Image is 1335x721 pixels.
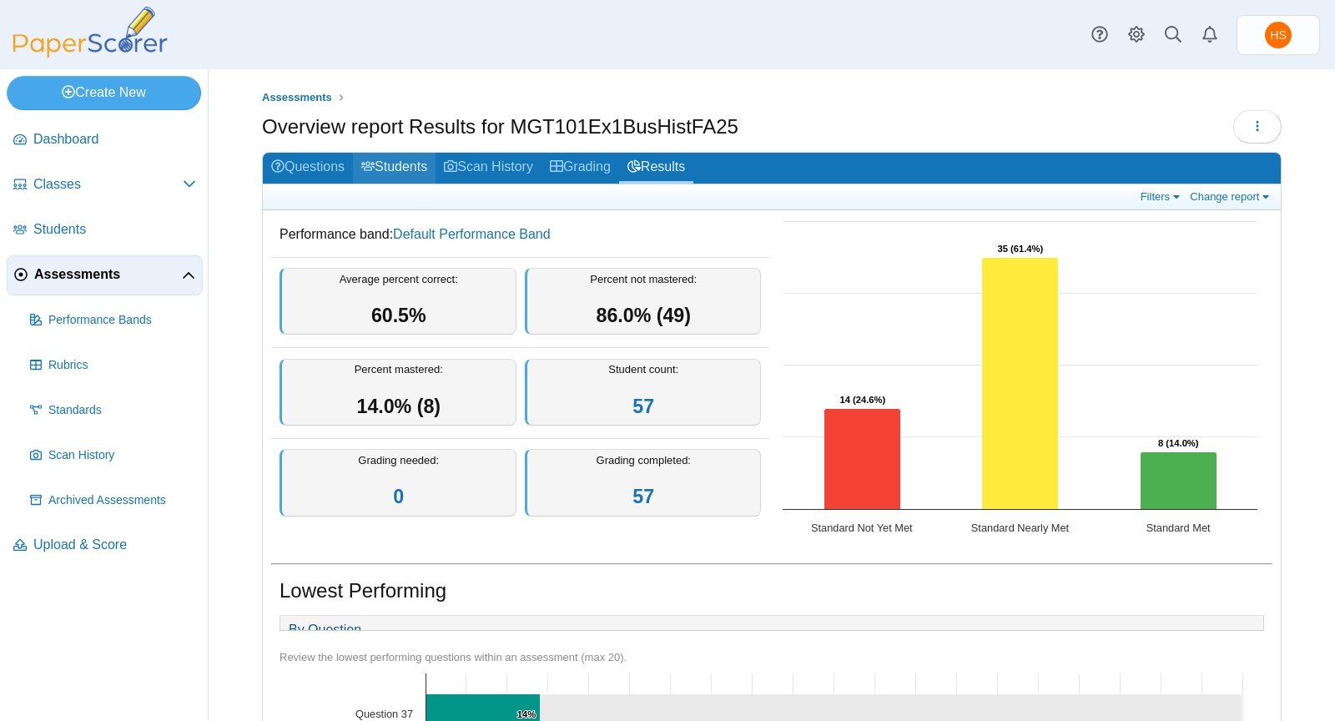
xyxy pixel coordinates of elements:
[280,449,516,517] div: Grading needed:
[1265,22,1292,48] span: Howard Stanger
[371,305,426,326] span: 60.5%
[262,113,738,141] h1: Overview report Results for MGT101Ex1BusHistFA25
[33,175,183,194] span: Classes
[23,481,203,521] a: Archived Assessments
[33,220,196,239] span: Students
[811,522,913,534] text: Standard Not Yet Met
[1136,189,1187,204] a: Filters
[7,76,201,109] a: Create New
[23,300,203,340] a: Performance Bands
[48,312,196,329] span: Performance Bands
[280,359,516,426] div: Percent mastered:
[525,449,762,517] div: Grading completed:
[971,522,1070,534] text: Standard Nearly Met
[393,227,551,241] a: Default Performance Band
[632,486,654,507] a: 57
[48,357,196,374] span: Rubrics
[48,492,196,509] span: Archived Assessments
[280,268,516,335] div: Average percent correct:
[23,436,203,476] a: Scan History
[7,120,203,160] a: Dashboard
[774,213,1272,547] div: Chart. Highcharts interactive chart.
[525,359,762,426] div: Student count:
[1191,17,1228,53] a: Alerts
[262,91,332,103] span: Assessments
[1146,522,1211,534] text: Standard Met
[525,268,762,335] div: Percent not mastered:
[517,709,536,719] text: 14%
[356,396,441,417] span: 14.0% (8)
[7,210,203,250] a: Students
[48,402,196,419] span: Standards
[355,708,413,720] text: Question 37
[48,447,196,464] span: Scan History
[280,577,446,605] h1: Lowest Performing
[7,526,203,566] a: Upload & Score
[23,391,203,431] a: Standards
[353,153,436,184] a: Students
[7,7,174,58] img: PaperScorer
[436,153,542,184] a: Scan History
[7,165,203,205] a: Classes
[997,244,1043,254] text: 35 (61.4%)
[33,536,196,554] span: Upload & Score
[632,396,654,417] a: 57
[33,130,196,149] span: Dashboard
[824,409,901,510] path: Standard Not Yet Met, 14. Overall Assessment Performance.
[597,305,691,326] span: 86.0% (49)
[280,650,1264,665] div: Review the lowest performing questions within an assessment (max 20).
[280,616,370,644] a: By Question
[839,395,885,405] text: 14 (24.6%)
[982,258,1059,510] path: Standard Nearly Met, 35. Overall Assessment Performance.
[774,213,1266,547] svg: Interactive chart
[542,153,619,184] a: Grading
[619,153,693,184] a: Results
[1270,29,1286,41] span: Howard Stanger
[263,153,353,184] a: Questions
[34,265,182,284] span: Assessments
[271,213,769,256] dd: Performance band:
[7,255,203,295] a: Assessments
[1186,189,1277,204] a: Change report
[258,88,336,108] a: Assessments
[1141,452,1217,510] path: Standard Met, 8. Overall Assessment Performance.
[1158,438,1199,448] text: 8 (14.0%)
[393,486,404,507] a: 0
[1237,15,1320,55] a: Howard Stanger
[7,46,174,60] a: PaperScorer
[23,345,203,386] a: Rubrics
